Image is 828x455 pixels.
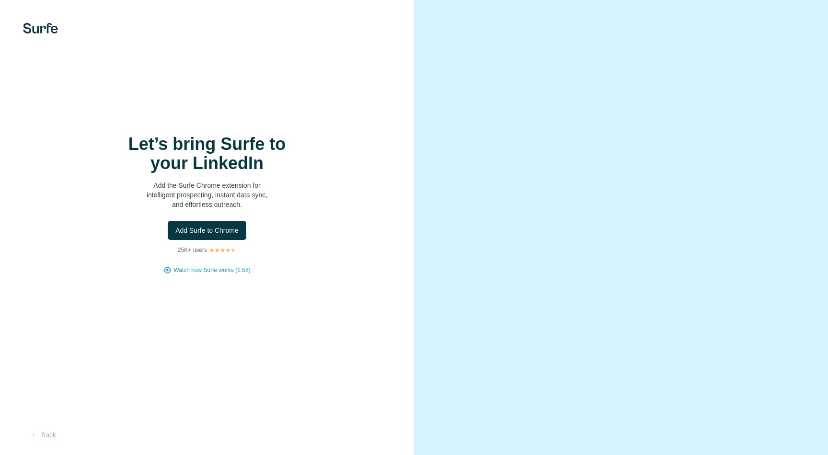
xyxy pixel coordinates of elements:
button: Back [23,426,63,444]
p: Add the Surfe Chrome extension for intelligent prospecting, instant data sync, and effortless out... [111,181,303,209]
img: Surfe's logo [23,23,58,34]
button: Watch how Surfe works (1:58) [173,266,250,274]
h1: Let’s bring Surfe to your LinkedIn [111,135,303,173]
p: 25K+ users [178,246,207,254]
span: Add Surfe to Chrome [175,226,239,235]
img: Rating Stars [209,247,236,253]
button: Add Surfe to Chrome [168,221,246,240]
